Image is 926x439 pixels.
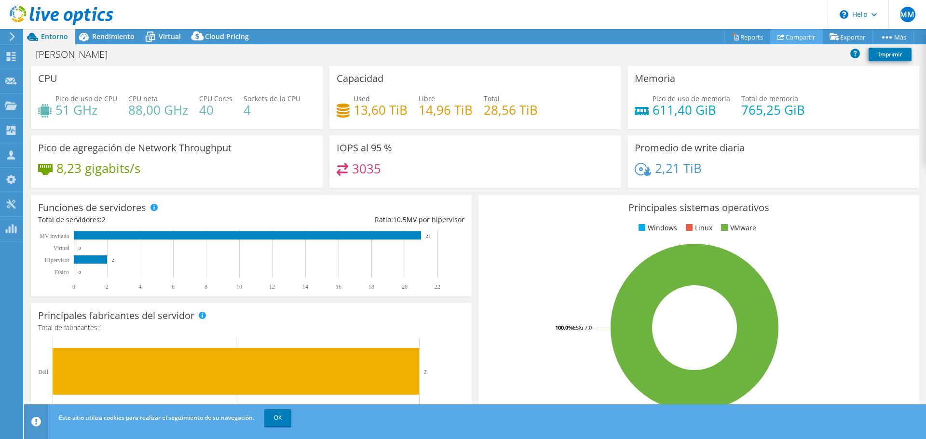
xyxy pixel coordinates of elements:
[269,283,275,290] text: 12
[38,369,48,375] text: Dell
[402,283,408,290] text: 20
[840,10,848,19] svg: \n
[79,246,81,251] text: 0
[236,283,242,290] text: 10
[770,29,823,44] a: Compartir
[872,29,914,44] a: Más
[72,283,75,290] text: 0
[337,143,392,153] h3: IOPS al 95 %
[435,283,440,290] text: 22
[368,283,374,290] text: 18
[55,269,69,276] tspan: Físico
[635,73,675,84] h3: Memoria
[55,105,117,115] h4: 51 GHz
[199,94,232,103] span: CPU Cores
[683,223,712,233] li: Linux
[244,105,300,115] h4: 4
[54,245,70,252] text: Virtual
[900,7,915,22] span: MM
[41,32,68,41] span: Entorno
[419,94,435,103] span: Libre
[573,324,592,331] tspan: ESXi 7.0
[38,322,464,333] h4: Total de fabricantes:
[112,258,114,263] text: 2
[484,105,538,115] h4: 28,56 TiB
[636,223,677,233] li: Windows
[393,215,407,224] span: 10.5
[555,324,573,331] tspan: 100.0%
[244,94,300,103] span: Sockets de la CPU
[128,94,158,103] span: CPU neta
[55,94,117,103] span: Pico de uso de CPU
[337,73,383,84] h3: Capacidad
[635,143,745,153] h3: Promedio de write diaria
[354,105,408,115] h4: 13,60 TiB
[653,94,730,103] span: Pico de uso de memoria
[719,223,756,233] li: VMware
[484,94,500,103] span: Total
[869,48,912,61] a: Imprimir
[424,369,427,374] text: 2
[38,73,57,84] h3: CPU
[486,202,912,213] h3: Principales sistemas operativos
[38,214,251,225] div: Total de servidores:
[199,105,232,115] h4: 40
[38,143,231,153] h3: Pico de agregación de Network Throughput
[99,323,103,332] span: 1
[724,29,771,44] a: Reports
[106,283,109,290] text: 2
[352,163,381,174] h4: 3035
[204,283,207,290] text: 8
[45,257,69,264] text: Hipervisor
[92,32,135,41] span: Rendimiento
[302,283,308,290] text: 14
[138,283,141,290] text: 4
[741,105,805,115] h4: 765,25 GiB
[128,105,188,115] h4: 88,00 GHz
[419,105,473,115] h4: 14,96 TiB
[172,283,175,290] text: 6
[38,202,146,213] h3: Funciones de servidores
[741,94,798,103] span: Total de memoria
[426,234,430,239] text: 21
[655,163,702,173] h4: 2,21 TiB
[205,32,249,41] span: Cloud Pricing
[102,215,106,224] span: 2
[336,283,341,290] text: 16
[56,163,140,173] h4: 8,23 gigabits/s
[38,310,194,321] h3: Principales fabricantes del servidor
[354,94,370,103] span: Used
[653,105,730,115] h4: 611,40 GiB
[40,233,69,239] text: MV invitada
[59,413,254,422] span: Este sitio utiliza cookies para realizar el seguimiento de su navegación.
[79,270,81,275] text: 0
[31,49,123,60] h1: [PERSON_NAME]
[822,29,873,44] a: Exportar
[264,409,291,426] a: OK
[251,214,464,225] div: Ratio: MV por hipervisor
[159,32,181,41] span: Virtual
